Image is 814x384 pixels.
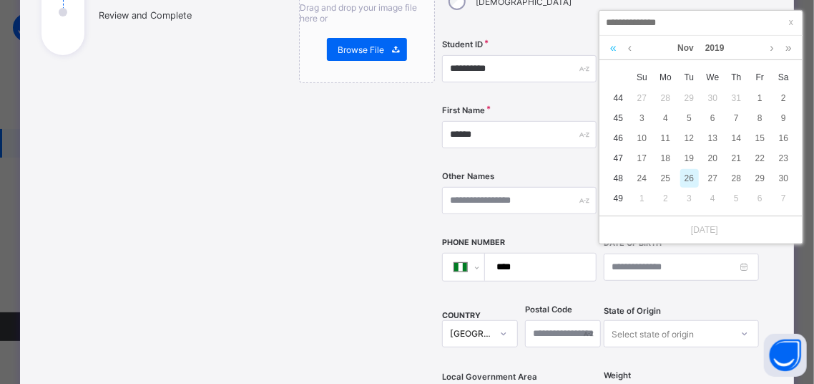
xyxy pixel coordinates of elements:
[704,169,722,188] div: 27
[701,148,725,168] td: November 20, 2019
[764,334,807,377] button: Open asap
[677,108,701,128] td: November 5, 2019
[630,108,654,128] td: November 3, 2019
[654,128,677,148] td: November 11, 2019
[630,128,654,148] td: November 10, 2019
[772,88,795,108] td: November 2, 2019
[633,109,652,128] div: 3
[772,71,795,84] span: Sa
[630,88,654,108] td: October 27, 2019
[607,36,620,60] a: Last year (Control + left)
[772,148,795,168] td: November 23, 2019
[680,109,699,128] div: 5
[725,67,748,88] th: Thu
[657,109,675,128] div: 4
[657,129,675,148] div: 11
[775,109,793,128] div: 9
[657,189,675,208] div: 2
[704,109,722,128] div: 6
[607,168,630,188] td: 48
[654,188,677,208] td: December 2, 2019
[767,36,778,60] a: Next month (PageDown)
[442,105,485,115] label: First Name
[701,67,725,88] th: Wed
[525,304,572,315] label: Postal Code
[701,188,725,208] td: December 4, 2019
[442,171,494,181] label: Other Names
[748,108,772,128] td: November 8, 2019
[633,149,652,168] div: 17
[607,108,630,128] td: 45
[751,129,770,148] div: 15
[633,129,652,148] div: 10
[704,129,722,148] div: 13
[725,128,748,148] td: November 14, 2019
[725,88,748,108] td: October 31, 2019
[775,189,793,208] div: 7
[607,88,630,108] td: 44
[748,88,772,108] td: November 1, 2019
[727,129,746,148] div: 14
[772,128,795,148] td: November 16, 2019
[607,188,630,208] td: 49
[604,370,631,380] label: Weight
[748,188,772,208] td: December 6, 2019
[727,189,746,208] div: 5
[775,129,793,148] div: 16
[633,89,652,107] div: 27
[654,148,677,168] td: November 18, 2019
[677,148,701,168] td: November 19, 2019
[680,129,699,148] div: 12
[300,2,417,24] span: Drag and drop your image file here or
[677,168,701,188] td: November 26, 2019
[677,67,701,88] th: Tue
[654,168,677,188] td: November 25, 2019
[772,67,795,88] th: Sat
[704,189,722,208] div: 4
[727,109,746,128] div: 7
[624,36,635,60] a: Previous month (PageUp)
[751,169,770,188] div: 29
[700,36,730,60] a: 2019
[442,39,483,49] label: Student ID
[338,44,384,55] span: Browse File
[630,67,654,88] th: Sun
[654,88,677,108] td: October 28, 2019
[775,169,793,188] div: 30
[450,329,491,340] div: [GEOGRAPHIC_DATA]
[775,149,793,168] div: 23
[672,36,700,60] a: Nov
[607,148,630,168] td: 47
[677,128,701,148] td: November 12, 2019
[748,71,772,84] span: Fr
[633,169,652,188] div: 24
[677,71,701,84] span: Tu
[680,89,699,107] div: 29
[612,320,694,347] div: Select state of origin
[657,169,675,188] div: 25
[725,188,748,208] td: December 5, 2019
[748,148,772,168] td: November 22, 2019
[725,71,748,84] span: Th
[772,108,795,128] td: November 9, 2019
[680,169,699,188] div: 26
[630,148,654,168] td: November 17, 2019
[751,109,770,128] div: 8
[704,149,722,168] div: 20
[701,88,725,108] td: October 30, 2019
[442,238,505,247] label: Phone Number
[604,306,661,316] span: State of Origin
[727,89,746,107] div: 31
[607,128,630,148] td: 46
[751,89,770,107] div: 1
[701,128,725,148] td: November 13, 2019
[748,128,772,148] td: November 15, 2019
[680,149,699,168] div: 19
[725,168,748,188] td: November 28, 2019
[727,169,746,188] div: 28
[775,89,793,107] div: 2
[748,67,772,88] th: Fri
[725,148,748,168] td: November 21, 2019
[657,89,675,107] div: 28
[633,189,652,208] div: 1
